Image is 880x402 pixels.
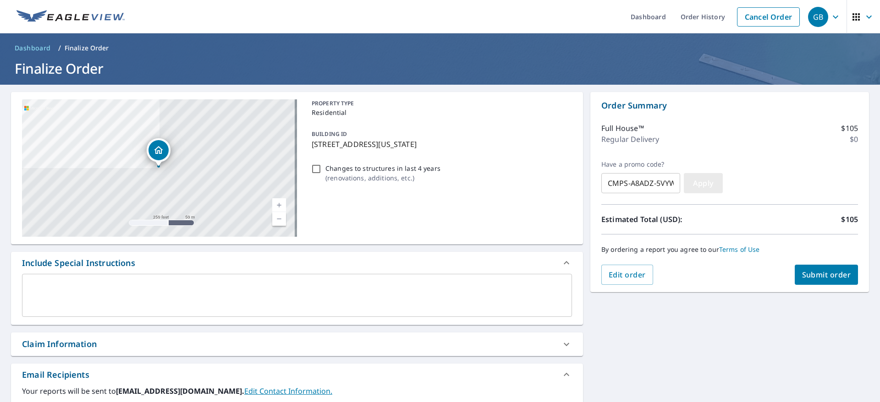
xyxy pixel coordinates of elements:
[312,99,568,108] p: PROPERTY TYPE
[802,270,851,280] span: Submit order
[58,43,61,54] li: /
[601,134,659,145] p: Regular Delivery
[15,43,51,53] span: Dashboard
[147,138,170,167] div: Dropped pin, building 1, Residential property, 516 E 86th St New York, NY 10028
[116,386,244,396] b: [EMAIL_ADDRESS][DOMAIN_NAME].
[601,214,730,225] p: Estimated Total (USD):
[11,364,583,386] div: Email Recipients
[312,139,568,150] p: [STREET_ADDRESS][US_STATE]
[16,10,125,24] img: EV Logo
[841,123,858,134] p: $105
[609,270,646,280] span: Edit order
[719,245,760,254] a: Terms of Use
[737,7,800,27] a: Cancel Order
[601,160,680,168] label: Have a promo code?
[850,134,858,145] p: $0
[65,43,109,53] p: Finalize Order
[601,123,644,134] p: Full House™
[244,386,332,396] a: EditContactInfo
[601,99,858,112] p: Order Summary
[684,173,723,193] button: Apply
[691,178,715,188] span: Apply
[325,173,440,183] p: ( renovations, additions, etc. )
[22,338,97,350] div: Claim Information
[22,257,135,269] div: Include Special Instructions
[11,252,583,274] div: Include Special Instructions
[841,214,858,225] p: $105
[11,332,583,356] div: Claim Information
[312,108,568,117] p: Residential
[11,59,869,78] h1: Finalize Order
[11,41,869,55] nav: breadcrumb
[601,265,653,285] button: Edit order
[11,41,55,55] a: Dashboard
[272,198,286,212] a: Current Level 17, Zoom In
[22,369,89,381] div: Email Recipients
[325,163,440,173] p: Changes to structures in last 4 years
[808,7,828,27] div: GB
[601,245,858,254] p: By ordering a report you agree to our
[795,265,858,285] button: Submit order
[312,130,347,138] p: BUILDING ID
[22,386,572,397] label: Your reports will be sent to
[272,212,286,226] a: Current Level 17, Zoom Out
